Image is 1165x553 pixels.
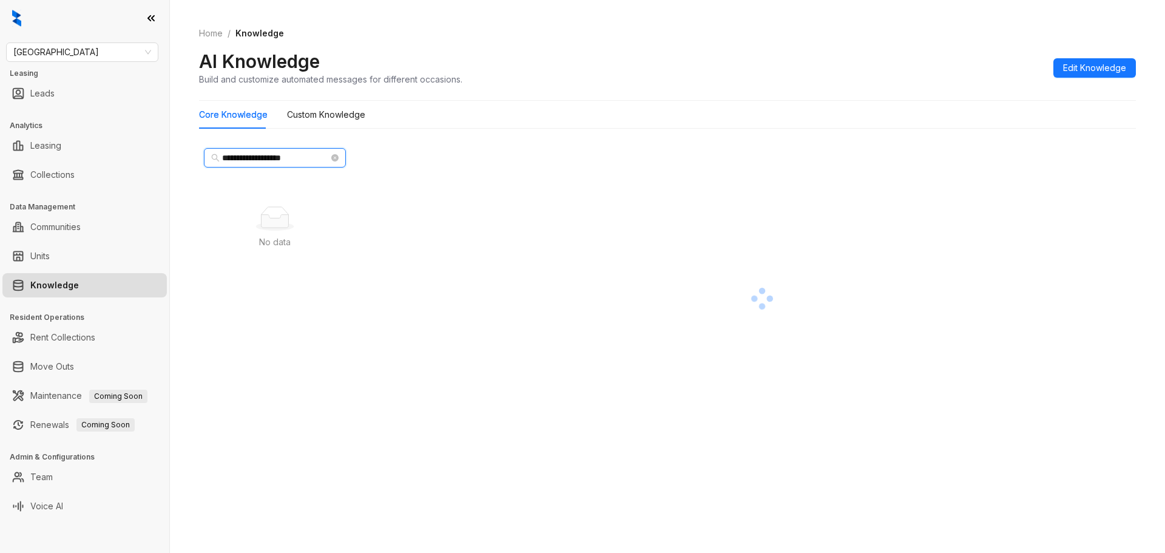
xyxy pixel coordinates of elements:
a: Collections [30,163,75,187]
a: Units [30,244,50,268]
li: Collections [2,163,167,187]
span: Knowledge [235,28,284,38]
span: Coming Soon [76,418,135,432]
h3: Analytics [10,120,169,131]
li: Renewals [2,413,167,437]
h3: Data Management [10,202,169,212]
li: Rent Collections [2,325,167,350]
a: RenewalsComing Soon [30,413,135,437]
div: Custom Knowledge [287,108,365,121]
h2: AI Knowledge [199,50,320,73]
span: close-circle [331,154,339,161]
li: Maintenance [2,384,167,408]
a: Communities [30,215,81,239]
a: Knowledge [30,273,79,297]
li: Units [2,244,167,268]
span: search [211,154,220,162]
button: Edit Knowledge [1053,58,1136,78]
li: Voice AI [2,494,167,518]
li: Leads [2,81,167,106]
div: Core Knowledge [199,108,268,121]
a: Move Outs [30,355,74,379]
a: Rent Collections [30,325,95,350]
a: Voice AI [30,494,63,518]
li: Team [2,465,167,489]
span: Coming Soon [89,390,147,403]
a: Leads [30,81,55,106]
h3: Resident Operations [10,312,169,323]
li: Leasing [2,134,167,158]
a: Leasing [30,134,61,158]
li: Knowledge [2,273,167,297]
span: Edit Knowledge [1063,61,1126,75]
div: No data [214,236,336,249]
li: Move Outs [2,355,167,379]
li: / [228,27,231,40]
a: Home [197,27,225,40]
div: Build and customize automated messages for different occasions. [199,73,462,86]
img: logo [12,10,21,27]
span: Fairfield [13,43,151,61]
h3: Leasing [10,68,169,79]
li: Communities [2,215,167,239]
h3: Admin & Configurations [10,452,169,463]
a: Team [30,465,53,489]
